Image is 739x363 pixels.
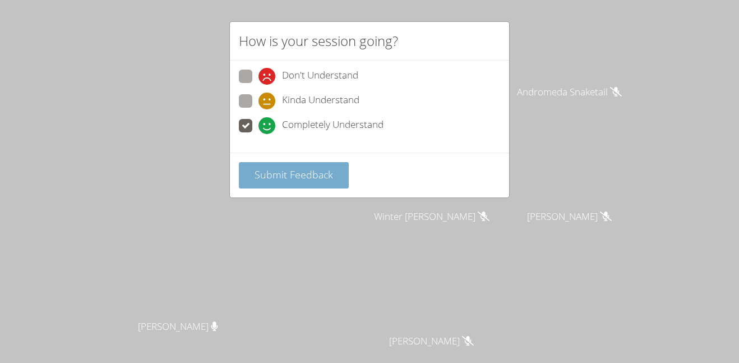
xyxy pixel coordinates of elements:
[282,68,358,85] span: Don't Understand
[282,93,359,109] span: Kinda Understand
[282,117,384,134] span: Completely Understand
[239,31,398,51] h2: How is your session going?
[255,168,333,181] span: Submit Feedback
[239,162,349,189] button: Submit Feedback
